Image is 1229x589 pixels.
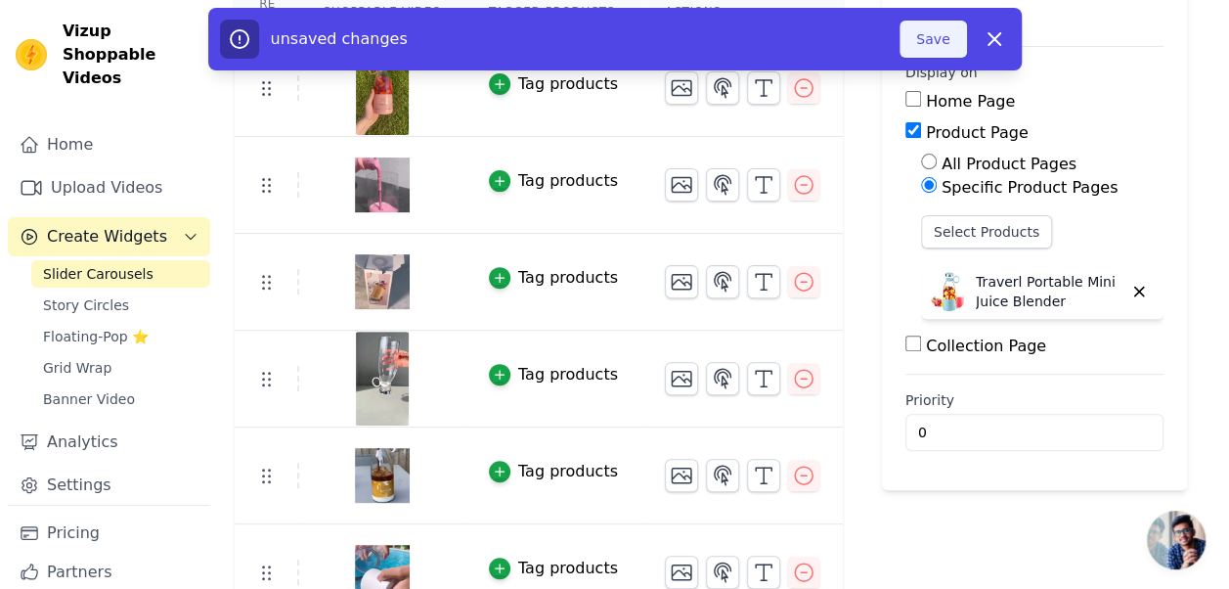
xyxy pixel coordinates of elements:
label: Home Page [926,92,1015,111]
img: vizup-images-2cde.jpg [355,235,410,329]
div: Tag products [518,169,618,193]
button: Tag products [489,557,618,580]
a: Pricing [8,514,210,553]
button: Change Thumbnail [665,459,698,492]
p: Published [941,7,1016,30]
label: Priority [905,390,1163,410]
button: Tag products [489,363,618,386]
button: Select Products [921,215,1052,249]
button: Change Thumbnail [665,168,698,202]
a: Floating-Pop ⭐ [31,323,210,350]
button: Change Thumbnail [665,71,698,105]
span: Floating-Pop ⭐ [43,327,149,346]
a: Settings [8,466,210,505]
label: Product Page [926,123,1029,142]
label: Collection Page [926,337,1046,355]
div: Tag products [518,557,618,580]
button: Create Widgets [8,217,210,256]
img: vizup-images-4603.jpg [355,41,410,135]
a: Slider Carousels [31,260,210,288]
img: vizup-images-264d.jpg [355,332,410,426]
label: All Product Pages [942,155,1076,173]
label: Specific Product Pages [942,178,1118,197]
span: Grid Wrap [43,358,111,378]
button: Tag products [489,460,618,483]
p: Traverl Portable Mini Juice Blender [976,272,1122,311]
span: Banner Video [43,389,135,409]
a: Home [8,125,210,164]
div: Tag products [518,72,618,96]
button: Tag products [489,169,618,193]
button: Save [900,21,966,58]
button: Delete widget [1122,275,1156,308]
div: Tag products [518,460,618,483]
button: Tag products [489,72,618,96]
button: Change Thumbnail [665,556,698,589]
div: Tag products [518,363,618,386]
a: Upload Videos [8,168,210,207]
img: Traverl Portable Mini Juice Blender [929,272,968,311]
a: Analytics [8,423,210,462]
img: vizup-images-ac10.jpg [355,138,410,232]
a: Banner Video [31,385,210,413]
a: Story Circles [31,292,210,319]
div: Tag products [518,266,618,290]
button: Change Thumbnail [665,265,698,298]
legend: Display on [905,63,978,82]
span: Slider Carousels [43,264,154,284]
button: Tag products [489,266,618,290]
a: Open chat [1147,511,1206,569]
button: Change Thumbnail [665,362,698,395]
a: Grid Wrap [31,354,210,382]
span: Story Circles [43,295,129,315]
span: Create Widgets [47,225,167,249]
img: vizup-images-4dcd.jpg [355,429,410,522]
span: unsaved changes [271,29,408,48]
